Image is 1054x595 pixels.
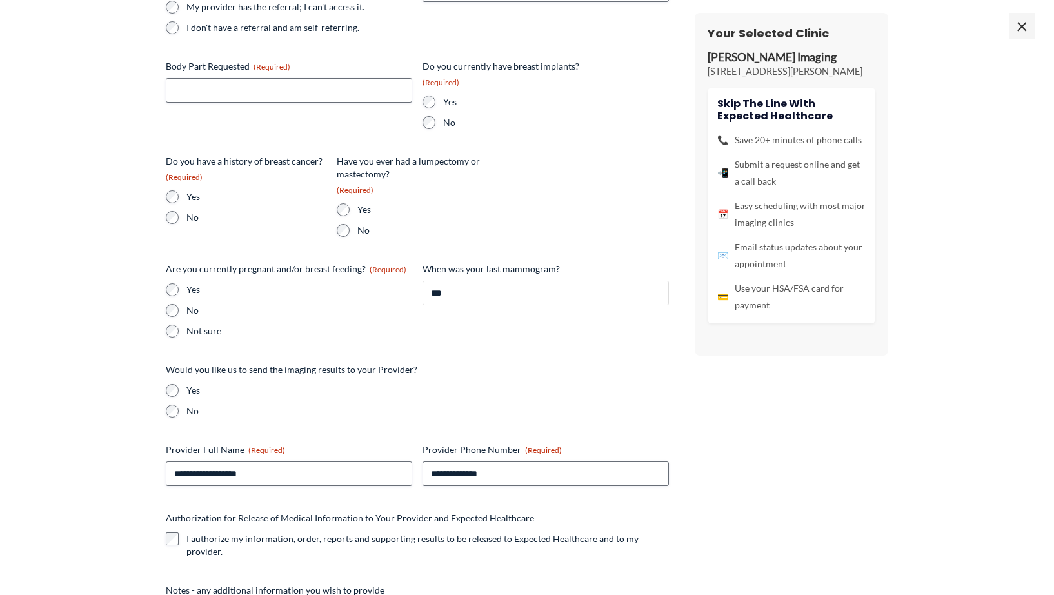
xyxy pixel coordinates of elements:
[717,239,866,272] li: Email status updates about your appointment
[186,384,669,397] label: Yes
[717,132,728,148] span: 📞
[166,443,412,456] label: Provider Full Name
[717,280,866,314] li: Use your HSA/FSA card for payment
[186,190,326,203] label: Yes
[717,197,866,231] li: Easy scheduling with most major imaging clinics
[717,97,866,122] h4: Skip the line with Expected Healthcare
[337,185,373,195] span: (Required)
[254,62,290,72] span: (Required)
[423,60,583,88] legend: Do you currently have breast implants?
[708,50,875,65] p: [PERSON_NAME] Imaging
[708,26,875,41] h3: Your Selected Clinic
[248,445,285,455] span: (Required)
[166,363,417,376] legend: Would you like us to send the imaging results to your Provider?
[423,443,669,456] label: Provider Phone Number
[166,263,406,276] legend: Are you currently pregnant and/or breast feeding?
[186,532,669,558] label: I authorize my information, order, reports and supporting results to be released to Expected Heal...
[186,1,412,14] label: My provider has the referral; I can't access it.
[717,165,728,181] span: 📲
[525,445,562,455] span: (Required)
[357,203,497,216] label: Yes
[717,247,728,264] span: 📧
[443,96,583,108] label: Yes
[186,405,669,418] label: No
[370,265,406,274] span: (Required)
[186,211,326,224] label: No
[1009,13,1035,39] span: ×
[717,132,866,148] li: Save 20+ minutes of phone calls
[717,288,728,305] span: 💳
[717,206,728,223] span: 📅
[186,283,412,296] label: Yes
[166,155,326,183] legend: Do you have a history of breast cancer?
[443,116,583,129] label: No
[357,224,497,237] label: No
[166,60,412,73] label: Body Part Requested
[337,155,497,196] legend: Have you ever had a lumpectomy or mastectomy?
[423,263,669,276] label: When was your last mammogram?
[186,304,412,317] label: No
[708,65,875,78] p: [STREET_ADDRESS][PERSON_NAME]
[166,512,534,525] legend: Authorization for Release of Medical Information to Your Provider and Expected Healthcare
[717,156,866,190] li: Submit a request online and get a call back
[186,325,412,338] label: Not sure
[423,77,459,87] span: (Required)
[186,21,412,34] label: I don't have a referral and am self-referring.
[166,172,203,182] span: (Required)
